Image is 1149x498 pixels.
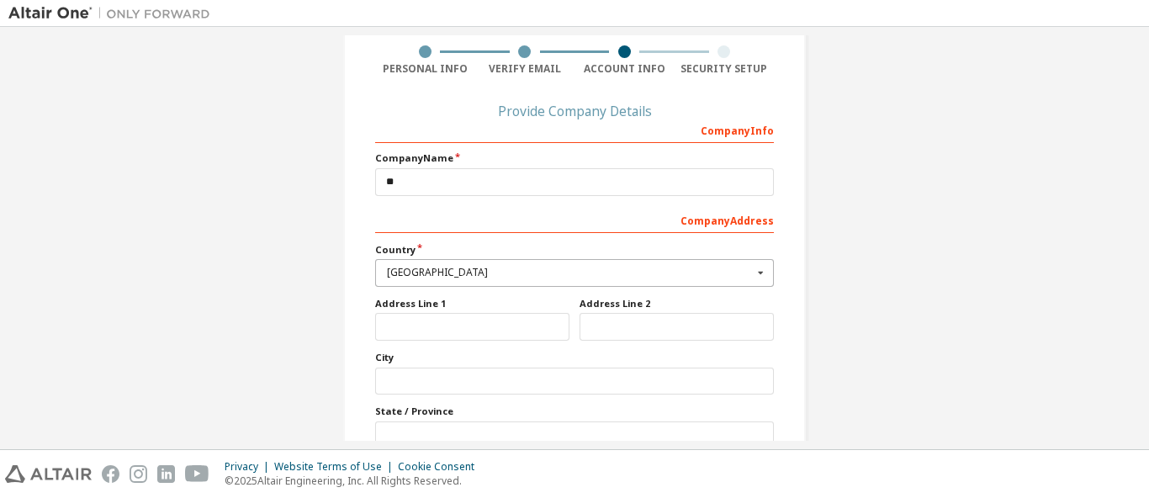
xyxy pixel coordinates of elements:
div: Personal Info [375,62,475,76]
div: Cookie Consent [398,460,484,474]
div: Company Address [375,206,774,233]
div: Account Info [574,62,675,76]
img: youtube.svg [185,465,209,483]
label: Address Line 2 [580,297,774,310]
img: instagram.svg [130,465,147,483]
img: facebook.svg [102,465,119,483]
div: [GEOGRAPHIC_DATA] [387,268,753,278]
div: Privacy [225,460,274,474]
div: Security Setup [675,62,775,76]
div: Verify Email [475,62,575,76]
label: Country [375,243,774,257]
label: Company Name [375,151,774,165]
label: City [375,351,774,364]
p: © 2025 Altair Engineering, Inc. All Rights Reserved. [225,474,484,488]
div: Company Info [375,116,774,143]
img: Altair One [8,5,219,22]
label: Address Line 1 [375,297,569,310]
div: Website Terms of Use [274,460,398,474]
img: linkedin.svg [157,465,175,483]
label: State / Province [375,405,774,418]
div: Provide Company Details [375,106,774,116]
img: altair_logo.svg [5,465,92,483]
